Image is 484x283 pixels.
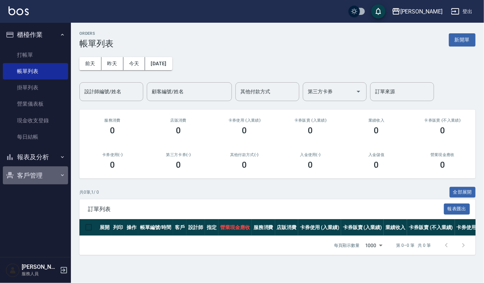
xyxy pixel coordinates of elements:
[3,63,68,79] a: 帳單列表
[449,36,475,43] a: 新開單
[308,126,313,135] h3: 0
[374,126,379,135] h3: 0
[286,152,335,157] h2: 入金使用(-)
[110,126,115,135] h3: 0
[88,152,137,157] h2: 卡券使用(-)
[6,263,20,277] img: Person
[455,219,484,236] th: 卡券使用(-)
[396,242,431,249] p: 第 0–0 筆 共 0 筆
[3,166,68,185] button: 客戶管理
[79,39,113,49] h3: 帳單列表
[286,118,335,123] h2: 卡券販賣 (入業績)
[275,219,299,236] th: 店販消費
[3,96,68,112] a: 營業儀表板
[407,219,455,236] th: 卡券販賣 (不入業績)
[3,47,68,63] a: 打帳單
[111,219,125,236] th: 列印
[218,219,252,236] th: 營業現金應收
[22,263,58,271] h5: [PERSON_NAME]
[440,126,445,135] h3: 0
[371,4,385,18] button: save
[101,57,123,70] button: 昨天
[3,79,68,96] a: 掛單列表
[242,126,247,135] h3: 0
[450,187,476,198] button: 全部展開
[123,57,145,70] button: 今天
[440,160,445,170] h3: 0
[418,118,467,123] h2: 卡券販賣 (不入業績)
[154,118,203,123] h2: 店販消費
[176,160,181,170] h3: 0
[173,219,187,236] th: 客戶
[444,205,470,212] a: 報表匯出
[400,7,443,16] div: [PERSON_NAME]
[252,219,275,236] th: 服務消費
[352,152,401,157] h2: 入金儲值
[3,129,68,145] a: 每日結帳
[298,219,341,236] th: 卡券使用 (入業績)
[308,160,313,170] h3: 0
[448,5,475,18] button: 登出
[79,31,113,36] h2: ORDERS
[205,219,218,236] th: 指定
[444,204,470,215] button: 報表匯出
[88,206,444,213] span: 訂單列表
[334,242,360,249] p: 每頁顯示數量
[374,160,379,170] h3: 0
[79,57,101,70] button: 前天
[9,6,29,15] img: Logo
[138,219,173,236] th: 帳單編號/時間
[3,148,68,166] button: 報表及分析
[3,112,68,129] a: 現金收支登錄
[187,219,205,236] th: 設計師
[418,152,467,157] h2: 營業現金應收
[79,189,99,195] p: 共 0 筆, 1 / 0
[88,118,137,123] h3: 服務消費
[220,152,269,157] h2: 其他付款方式(-)
[384,219,407,236] th: 業績收入
[341,219,384,236] th: 卡券販賣 (入業績)
[125,219,138,236] th: 操作
[176,126,181,135] h3: 0
[3,26,68,44] button: 櫃檯作業
[242,160,247,170] h3: 0
[353,86,364,97] button: Open
[154,152,203,157] h2: 第三方卡券(-)
[352,118,401,123] h2: 業績收入
[110,160,115,170] h3: 0
[389,4,445,19] button: [PERSON_NAME]
[22,271,58,277] p: 服務人員
[145,57,172,70] button: [DATE]
[220,118,269,123] h2: 卡券使用 (入業績)
[98,219,111,236] th: 展開
[449,33,475,46] button: 新開單
[362,236,385,255] div: 1000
